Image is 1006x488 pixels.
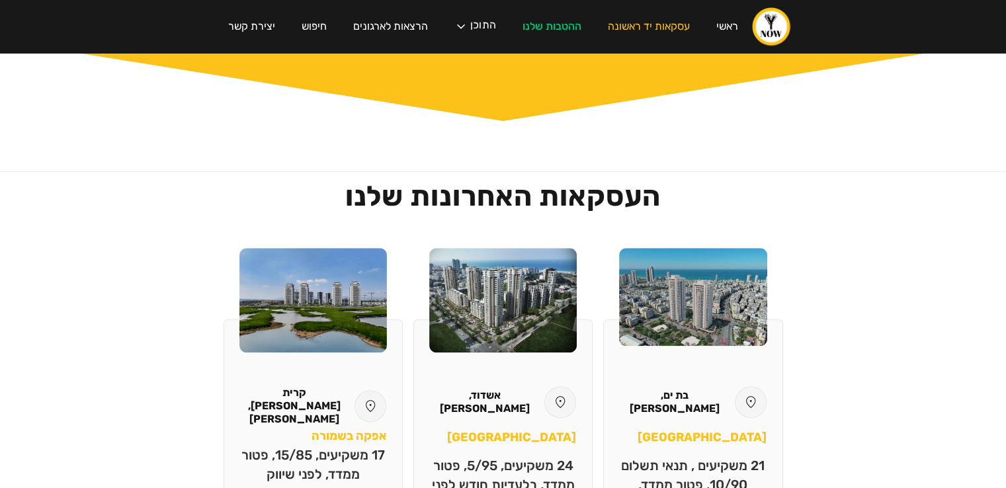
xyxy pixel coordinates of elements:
[430,389,539,415] div: אשדוד, [PERSON_NAME]
[288,8,340,45] a: חיפוש
[509,8,595,45] a: ההטבות שלנו
[638,427,767,447] h3: [GEOGRAPHIC_DATA]
[215,8,288,45] a: יצירת קשר
[470,20,496,33] div: התוכן
[620,389,729,415] div: בת ים, [PERSON_NAME]
[312,426,386,446] h3: אפקה בשמורה
[595,8,703,45] a: עסקאות יד ראשונה
[751,7,791,46] a: home
[340,8,441,45] a: הרצאות לארגונים
[703,8,751,45] a: ראשי
[192,184,814,208] h2: העסקאות האחרונות שלנו
[447,427,576,447] h3: [GEOGRAPHIC_DATA]
[240,386,349,426] div: קרית [PERSON_NAME], [PERSON_NAME]
[441,7,509,46] div: התוכן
